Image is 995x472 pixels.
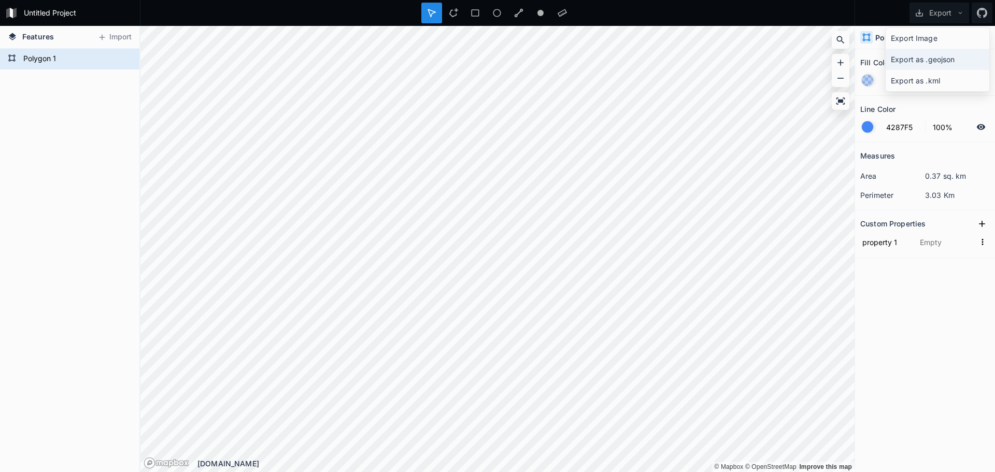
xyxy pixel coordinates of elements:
[860,190,925,201] dt: perimeter
[860,148,895,164] h2: Measures
[92,29,137,46] button: Import
[860,234,913,250] input: Name
[909,3,969,23] button: Export
[860,216,926,232] h2: Custom Properties
[799,463,852,470] a: Map feedback
[860,101,895,117] h2: Line Color
[745,463,797,470] a: OpenStreetMap
[918,234,975,250] input: Empty
[925,170,990,181] dd: 0.37 sq. km
[197,458,855,469] div: [DOMAIN_NAME]
[886,70,989,91] div: Export as .kml
[886,27,989,49] div: Export Image
[925,190,990,201] dd: 3.03 Km
[860,54,891,70] h2: Fill Color
[22,31,54,42] span: Features
[144,457,189,469] a: Mapbox logo
[714,463,743,470] a: Mapbox
[886,49,989,70] div: Export as .geojson
[875,32,911,43] h4: Polygon 1
[860,170,925,181] dt: area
